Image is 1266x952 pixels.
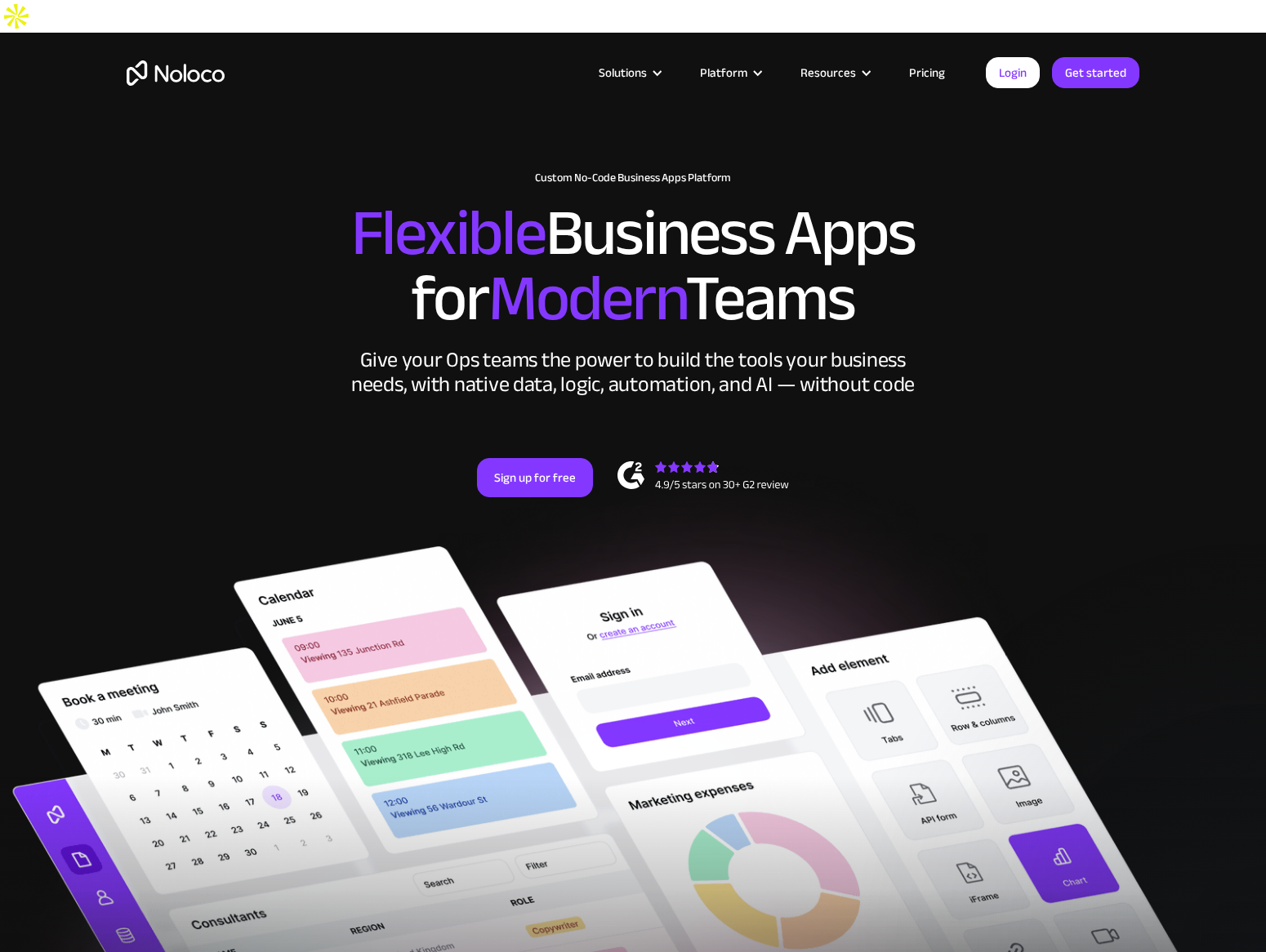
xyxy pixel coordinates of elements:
a: Get started [1052,57,1139,88]
div: Platform [680,62,780,83]
span: Modern [488,238,685,359]
h2: Business Apps for Teams [127,201,1139,331]
div: Solutions [578,62,680,83]
span: Flexible [351,172,546,294]
a: Login [986,57,1040,88]
div: Give your Ops teams the power to build the tools your business needs, with native data, logic, au... [347,348,919,397]
div: Resources [780,62,889,83]
div: Platform [700,62,747,83]
div: Solutions [599,62,647,83]
a: Pricing [889,62,965,83]
h1: Custom No-Code Business Apps Platform [127,171,1139,185]
a: home [127,60,225,86]
a: Sign up for free [477,458,593,497]
div: Resources [800,62,856,83]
